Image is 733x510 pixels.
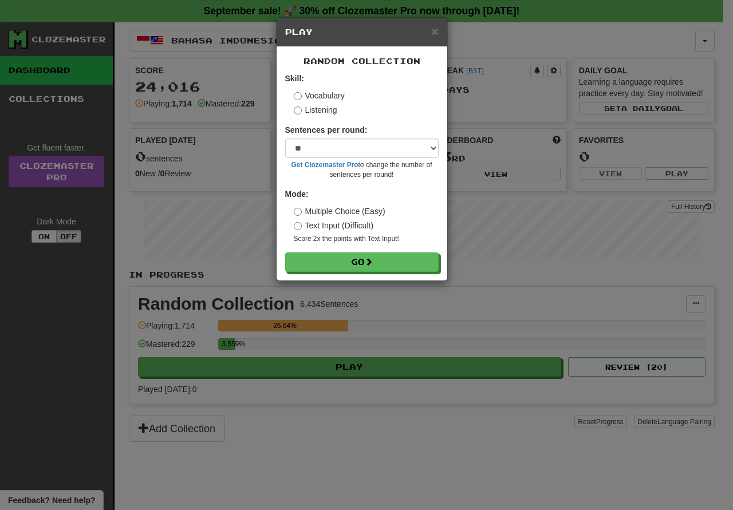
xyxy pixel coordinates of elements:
button: Close [431,25,438,37]
label: Listening [294,104,337,116]
a: Get Clozemaster Pro [291,161,358,169]
small: to change the number of sentences per round! [285,160,439,180]
span: × [431,25,438,38]
h5: Play [285,26,439,38]
span: Random Collection [304,56,420,66]
input: Multiple Choice (Easy) [294,208,302,216]
strong: Mode: [285,189,309,199]
input: Vocabulary [294,92,302,100]
label: Text Input (Difficult) [294,220,374,231]
input: Text Input (Difficult) [294,222,302,230]
input: Listening [294,106,302,114]
button: Go [285,252,439,272]
label: Multiple Choice (Easy) [294,205,385,217]
label: Sentences per round: [285,124,368,136]
strong: Skill: [285,74,304,83]
small: Score 2x the points with Text Input ! [294,234,439,244]
label: Vocabulary [294,90,345,101]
